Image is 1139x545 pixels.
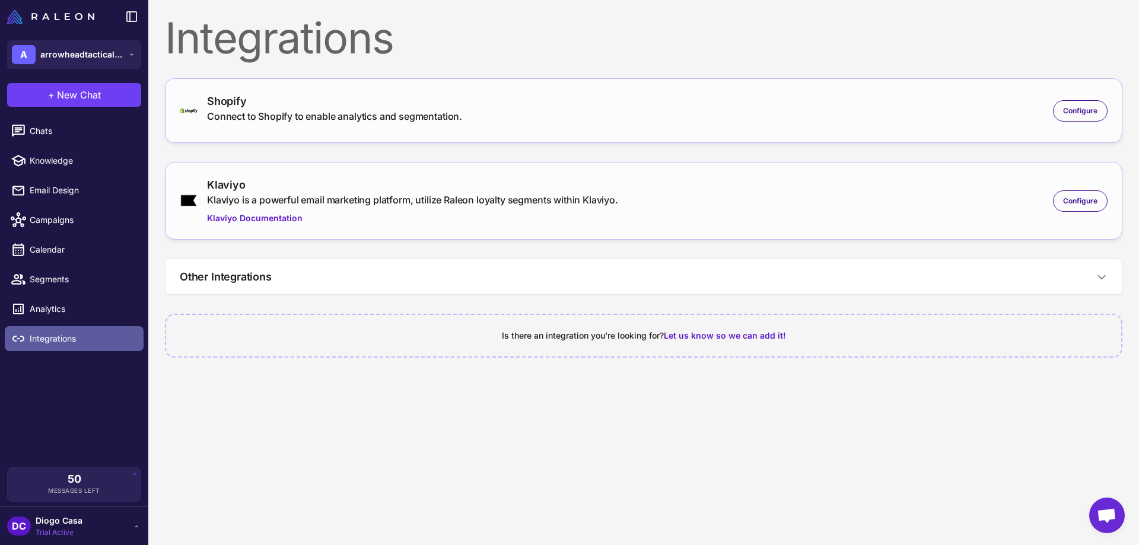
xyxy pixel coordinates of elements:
a: Email Design [5,178,144,203]
span: Email Design [30,184,134,197]
a: Calendar [5,237,144,262]
div: Is there an integration you're looking for? [180,329,1107,342]
span: + [48,88,55,102]
button: Other Integrations [166,259,1122,294]
span: Configure [1063,196,1097,206]
div: Connect to Shopify to enable analytics and segmentation. [207,109,462,123]
span: Campaigns [30,213,134,227]
span: New Chat [57,88,101,102]
button: Aarrowheadtacticalapparel [7,40,141,69]
span: Chats [30,125,134,138]
span: Messages Left [48,486,100,495]
div: A [12,45,36,64]
span: 50 [68,474,81,485]
div: Shopify [207,93,462,109]
div: DC [7,517,31,536]
span: Knowledge [30,154,134,167]
span: Diogo Casa [36,514,82,527]
span: Trial Active [36,527,82,538]
span: Segments [30,273,134,286]
button: +New Chat [7,83,141,107]
span: Analytics [30,302,134,315]
a: Campaigns [5,208,144,232]
h3: Other Integrations [180,269,272,285]
div: Integrations [165,17,1122,59]
a: Segments [5,267,144,292]
a: Knowledge [5,148,144,173]
img: klaviyo.png [180,194,198,207]
a: Chats [5,119,144,144]
a: Raleon Logo [7,9,99,24]
span: Configure [1063,106,1097,116]
img: Raleon Logo [7,9,94,24]
div: Klaviyo [207,177,618,193]
a: Integrations [5,326,144,351]
div: Klaviyo is a powerful email marketing platform, utilize Raleon loyalty segments within Klaviyo. [207,193,618,207]
span: Calendar [30,243,134,256]
a: Analytics [5,297,144,321]
div: Open chat [1089,498,1125,533]
span: arrowheadtacticalapparel [40,48,123,61]
a: Klaviyo Documentation [207,212,618,225]
img: shopify-logo-primary-logo-456baa801ee66a0a435671082365958316831c9960c480451dd0330bcdae304f.svg [180,108,198,113]
span: Integrations [30,332,134,345]
span: Let us know so we can add it! [664,330,786,340]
